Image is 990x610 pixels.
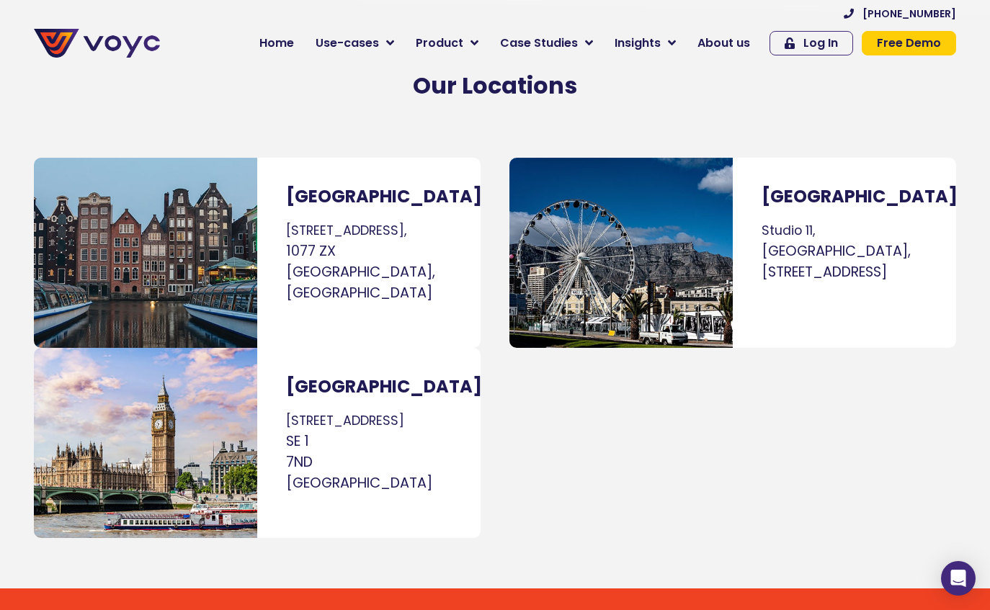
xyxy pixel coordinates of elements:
[286,262,435,302] span: [GEOGRAPHIC_DATA], [GEOGRAPHIC_DATA]
[416,35,463,52] span: Product
[305,29,405,58] a: Use-cases
[862,31,956,55] a: Free Demo
[762,241,911,261] span: [GEOGRAPHIC_DATA],
[687,29,761,58] a: About us
[249,29,305,58] a: Home
[405,29,489,58] a: Product
[286,431,432,493] span: SE 1 7ND [GEOGRAPHIC_DATA]
[762,187,927,207] h3: [GEOGRAPHIC_DATA]
[877,37,941,49] span: Free Demo
[862,9,956,19] span: [PHONE_NUMBER]
[286,411,452,493] p: [STREET_ADDRESS]
[762,262,887,282] span: [STREET_ADDRESS]
[286,241,336,261] span: 1077 ZX
[286,187,452,207] h3: [GEOGRAPHIC_DATA]
[500,35,578,52] span: Case Studies
[941,561,976,596] div: Open Intercom Messenger
[316,35,379,52] span: Use-cases
[844,9,956,19] a: [PHONE_NUMBER]
[803,37,838,49] span: Log In
[762,221,927,282] p: Studio 11,
[697,35,750,52] span: About us
[604,29,687,58] a: Insights
[27,72,963,99] h2: Our Locations
[259,35,294,52] span: Home
[34,29,160,58] img: voyc-full-logo
[615,35,661,52] span: Insights
[286,221,452,302] p: [STREET_ADDRESS],
[489,29,604,58] a: Case Studies
[770,31,853,55] a: Log In
[286,377,452,398] h3: [GEOGRAPHIC_DATA]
